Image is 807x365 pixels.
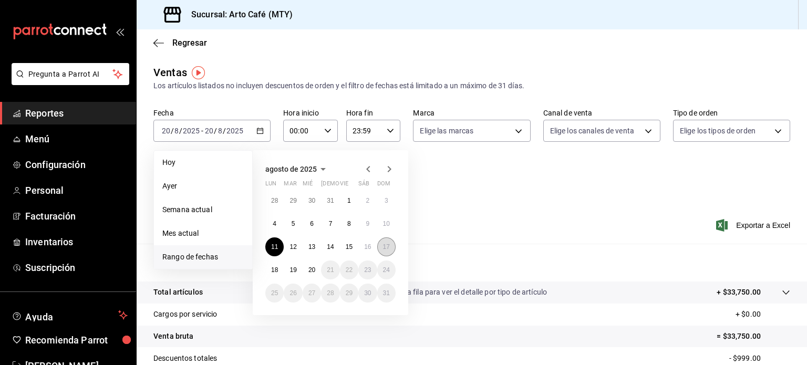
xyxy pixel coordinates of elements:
abbr: 12 de agosto de 2025 [289,243,296,251]
abbr: 29 de julio de 2025 [289,197,296,204]
span: Suscripción [25,260,128,275]
label: Tipo de orden [673,109,790,117]
button: 28 de julio de 2025 [265,191,284,210]
abbr: 30 de agosto de 2025 [364,289,371,297]
abbr: 30 de julio de 2025 [308,197,315,204]
button: 6 de agosto de 2025 [303,214,321,233]
p: + $33,750.00 [717,287,761,298]
button: 13 de agosto de 2025 [303,237,321,256]
abbr: 29 de agosto de 2025 [346,289,353,297]
img: Tooltip marker [192,66,205,79]
abbr: martes [284,180,296,191]
p: Resumen [153,256,790,269]
abbr: jueves [321,180,383,191]
span: Facturación [25,209,128,223]
span: Inventarios [25,235,128,249]
label: Fecha [153,109,271,117]
button: 17 de agosto de 2025 [377,237,396,256]
button: 12 de agosto de 2025 [284,237,302,256]
span: Elige los canales de venta [550,126,634,136]
abbr: 4 de agosto de 2025 [273,220,276,227]
abbr: 18 de agosto de 2025 [271,266,278,274]
abbr: domingo [377,180,390,191]
button: Exportar a Excel [718,219,790,232]
abbr: 19 de agosto de 2025 [289,266,296,274]
p: Total artículos [153,287,203,298]
p: Descuentos totales [153,353,217,364]
abbr: 7 de agosto de 2025 [329,220,333,227]
span: Configuración [25,158,128,172]
input: -- [204,127,214,135]
a: Pregunta a Parrot AI [7,76,129,87]
button: 3 de agosto de 2025 [377,191,396,210]
h3: Sucursal: Arto Café (MTY) [183,8,293,21]
span: / [171,127,174,135]
abbr: 5 de agosto de 2025 [292,220,295,227]
span: Ayuda [25,309,114,321]
abbr: 3 de agosto de 2025 [385,197,388,204]
abbr: 6 de agosto de 2025 [310,220,314,227]
label: Hora inicio [283,109,338,117]
input: ---- [226,127,244,135]
abbr: 2 de agosto de 2025 [366,197,369,204]
p: Venta bruta [153,331,193,342]
span: / [179,127,182,135]
span: Personal [25,183,128,197]
abbr: miércoles [303,180,313,191]
label: Marca [413,109,530,117]
abbr: 1 de agosto de 2025 [347,197,351,204]
button: 10 de agosto de 2025 [377,214,396,233]
abbr: 11 de agosto de 2025 [271,243,278,251]
span: - [201,127,203,135]
button: 4 de agosto de 2025 [265,214,284,233]
span: Ayer [162,181,244,192]
button: 8 de agosto de 2025 [340,214,358,233]
span: Pregunta a Parrot AI [28,69,113,80]
span: Reportes [25,106,128,120]
button: 24 de agosto de 2025 [377,260,396,279]
p: Da clic en la fila para ver el detalle por tipo de artículo [373,287,547,298]
button: 25 de agosto de 2025 [265,284,284,303]
label: Hora fin [346,109,401,117]
button: 14 de agosto de 2025 [321,237,339,256]
div: Ventas [153,65,187,80]
span: Hoy [162,157,244,168]
abbr: lunes [265,180,276,191]
abbr: viernes [340,180,348,191]
abbr: 23 de agosto de 2025 [364,266,371,274]
abbr: 22 de agosto de 2025 [346,266,353,274]
abbr: 28 de julio de 2025 [271,197,278,204]
abbr: 27 de agosto de 2025 [308,289,315,297]
span: Rango de fechas [162,252,244,263]
button: 7 de agosto de 2025 [321,214,339,233]
span: Elige las marcas [420,126,473,136]
abbr: 26 de agosto de 2025 [289,289,296,297]
button: 16 de agosto de 2025 [358,237,377,256]
p: - $999.00 [729,353,790,364]
button: Pregunta a Parrot AI [12,63,129,85]
input: -- [218,127,223,135]
button: 9 de agosto de 2025 [358,214,377,233]
input: -- [161,127,171,135]
abbr: 16 de agosto de 2025 [364,243,371,251]
button: 20 de agosto de 2025 [303,260,321,279]
abbr: 25 de agosto de 2025 [271,289,278,297]
abbr: 20 de agosto de 2025 [308,266,315,274]
button: 5 de agosto de 2025 [284,214,302,233]
input: -- [174,127,179,135]
button: agosto de 2025 [265,163,329,175]
abbr: 8 de agosto de 2025 [347,220,351,227]
button: 26 de agosto de 2025 [284,284,302,303]
button: 27 de agosto de 2025 [303,284,321,303]
span: / [223,127,226,135]
button: 2 de agosto de 2025 [358,191,377,210]
abbr: sábado [358,180,369,191]
abbr: 21 de agosto de 2025 [327,266,334,274]
input: ---- [182,127,200,135]
abbr: 31 de julio de 2025 [327,197,334,204]
button: 31 de julio de 2025 [321,191,339,210]
span: Elige los tipos de orden [680,126,756,136]
label: Canal de venta [543,109,660,117]
abbr: 28 de agosto de 2025 [327,289,334,297]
